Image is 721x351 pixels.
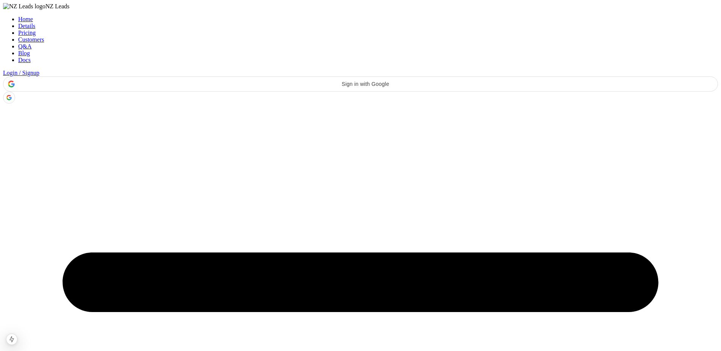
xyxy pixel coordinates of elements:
a: Blog [18,50,30,56]
a: Login / Signup [3,70,39,76]
a: Details [18,23,35,29]
a: Home [18,16,33,22]
a: Pricing [18,30,36,36]
a: Docs [18,57,31,63]
span: Sign in with Google [18,81,713,87]
div: Sign in with Google [3,76,718,92]
a: Customers [18,36,44,43]
span: NZ Leads [45,3,70,9]
a: Q&A [18,43,32,50]
img: NZ Leads logo [3,3,45,10]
